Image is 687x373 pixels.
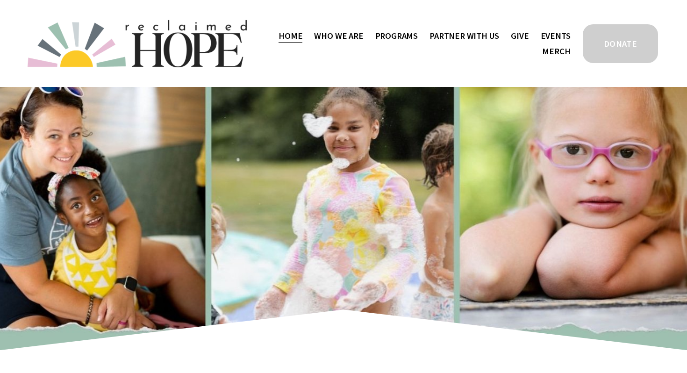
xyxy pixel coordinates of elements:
a: DONATE [581,23,659,65]
a: folder dropdown [429,28,499,43]
span: Partner With Us [429,29,499,43]
span: Who We Are [314,29,363,43]
img: Reclaimed Hope Initiative [28,20,247,67]
a: Events [541,28,571,43]
a: Merch [542,43,570,59]
a: folder dropdown [375,28,418,43]
span: Programs [375,29,418,43]
a: Home [279,28,302,43]
a: Give [511,28,529,43]
a: folder dropdown [314,28,363,43]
